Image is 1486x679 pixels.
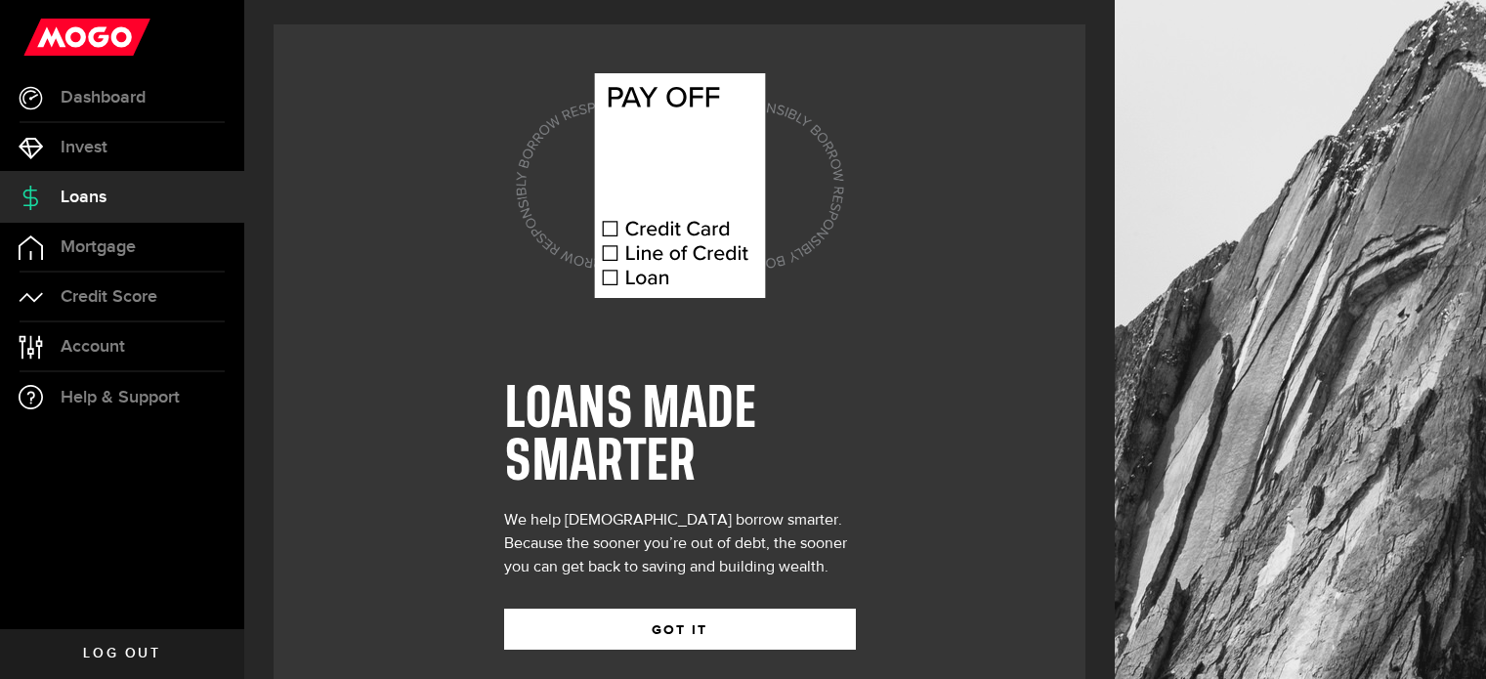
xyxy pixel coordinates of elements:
[61,139,107,156] span: Invest
[61,288,157,306] span: Credit Score
[83,647,160,660] span: Log out
[504,509,856,579] div: We help [DEMOGRAPHIC_DATA] borrow smarter. Because the sooner you’re out of debt, the sooner you ...
[61,338,125,356] span: Account
[61,189,106,206] span: Loans
[61,389,180,406] span: Help & Support
[61,89,146,106] span: Dashboard
[61,238,136,256] span: Mortgage
[504,384,856,489] h1: LOANS MADE SMARTER
[504,609,856,650] button: GOT IT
